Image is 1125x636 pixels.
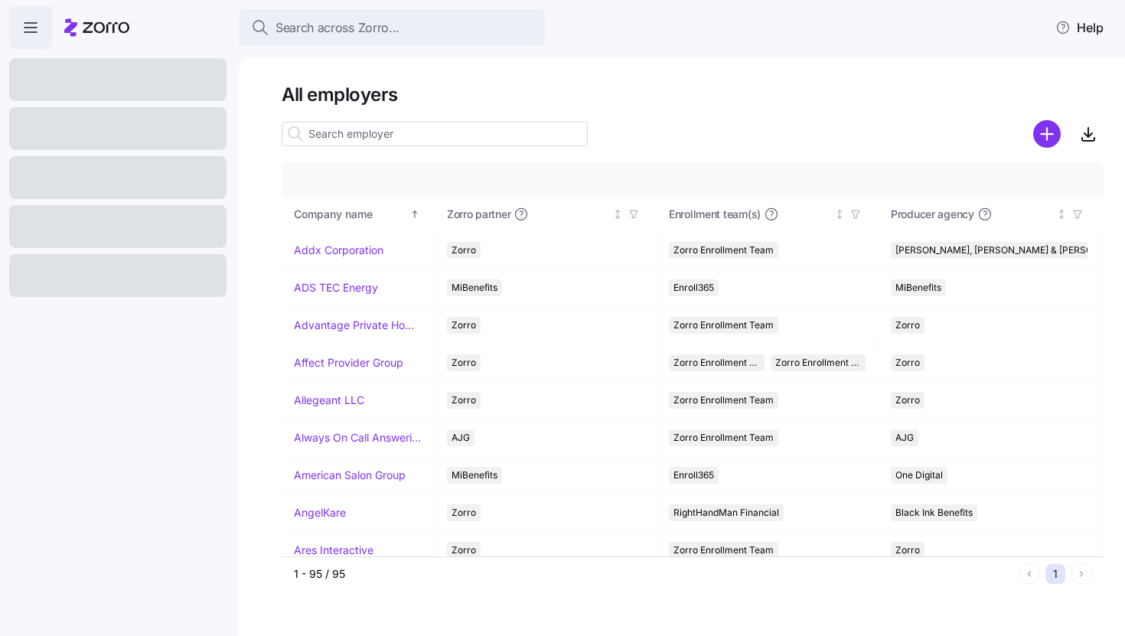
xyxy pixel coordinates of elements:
a: Addx Corporation [294,243,383,258]
span: Zorro Enrollment Team [673,542,774,559]
th: Company nameSorted ascending [282,197,435,232]
th: Producer agencyNot sorted [879,197,1101,232]
span: MiBenefits [452,279,497,296]
a: Ares Interactive [294,543,373,558]
a: Allegeant LLC [294,393,364,408]
span: Producer agency [891,207,974,222]
span: Zorro [895,542,920,559]
span: MiBenefits [452,467,497,484]
span: Zorro Enrollment Team [673,429,774,446]
button: Search across Zorro... [239,9,545,46]
span: One Digital [895,467,943,484]
div: Company name [294,206,407,223]
span: AJG [452,429,470,446]
div: Sorted ascending [409,209,420,220]
span: Zorro partner [447,207,510,222]
span: Zorro Enrollment Team [673,354,760,371]
span: Enroll365 [673,279,714,296]
span: Zorro [452,354,476,371]
span: Zorro Enrollment Team [673,392,774,409]
svg: add icon [1033,120,1061,148]
span: Zorro Enrollment Experts [775,354,862,371]
div: 1 - 95 / 95 [294,566,1013,582]
span: Enrollment team(s) [669,207,761,222]
span: Zorro Enrollment Team [673,317,774,334]
div: Not sorted [612,209,623,220]
span: Help [1055,18,1104,37]
div: Not sorted [834,209,845,220]
a: Affect Provider Group [294,355,403,370]
span: Zorro [452,392,476,409]
a: Always On Call Answering Service [294,430,422,445]
span: MiBenefits [895,279,941,296]
span: Zorro [895,392,920,409]
span: AJG [895,429,914,446]
span: Zorro Enrollment Team [673,242,774,259]
a: ADS TEC Energy [294,280,378,295]
span: Zorro [452,242,476,259]
th: Zorro partnerNot sorted [435,197,657,232]
a: AngelKare [294,505,346,520]
button: Help [1043,12,1116,43]
a: American Salon Group [294,468,406,483]
span: Search across Zorro... [276,18,399,38]
th: Enrollment team(s)Not sorted [657,197,879,232]
span: Zorro [452,317,476,334]
button: 1 [1045,564,1065,584]
a: Advantage Private Home Care [294,318,422,333]
button: Next page [1071,564,1091,584]
span: Zorro [452,504,476,521]
button: Previous page [1019,564,1039,584]
input: Search employer [282,122,588,146]
span: Zorro [895,317,920,334]
div: Not sorted [1056,209,1067,220]
span: Zorro [452,542,476,559]
span: RightHandMan Financial [673,504,779,521]
h1: All employers [282,83,1104,106]
span: Black Ink Benefits [895,504,973,521]
span: Zorro [895,354,920,371]
span: Enroll365 [673,467,714,484]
